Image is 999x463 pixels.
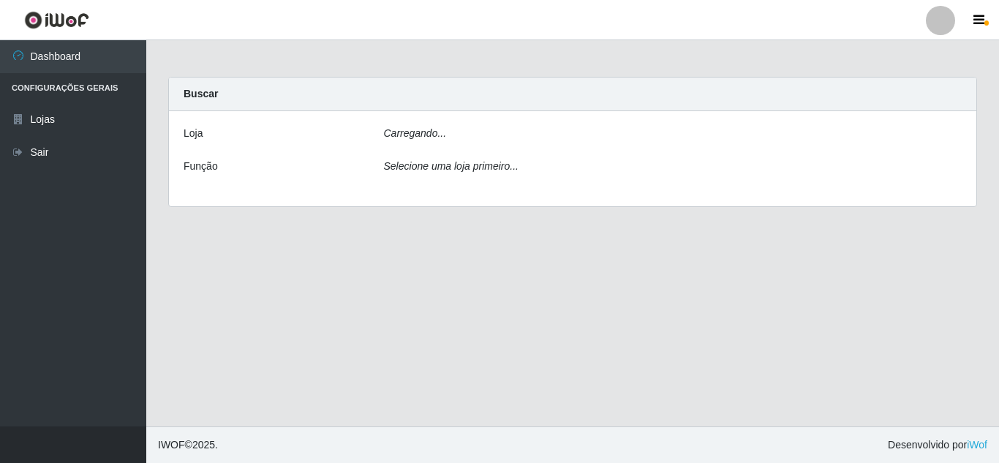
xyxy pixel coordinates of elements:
[184,126,203,141] label: Loja
[384,127,447,139] i: Carregando...
[158,437,218,453] span: © 2025 .
[967,439,987,451] a: iWof
[158,439,185,451] span: IWOF
[888,437,987,453] span: Desenvolvido por
[384,160,519,172] i: Selecione uma loja primeiro...
[24,11,89,29] img: CoreUI Logo
[184,88,218,99] strong: Buscar
[184,159,218,174] label: Função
